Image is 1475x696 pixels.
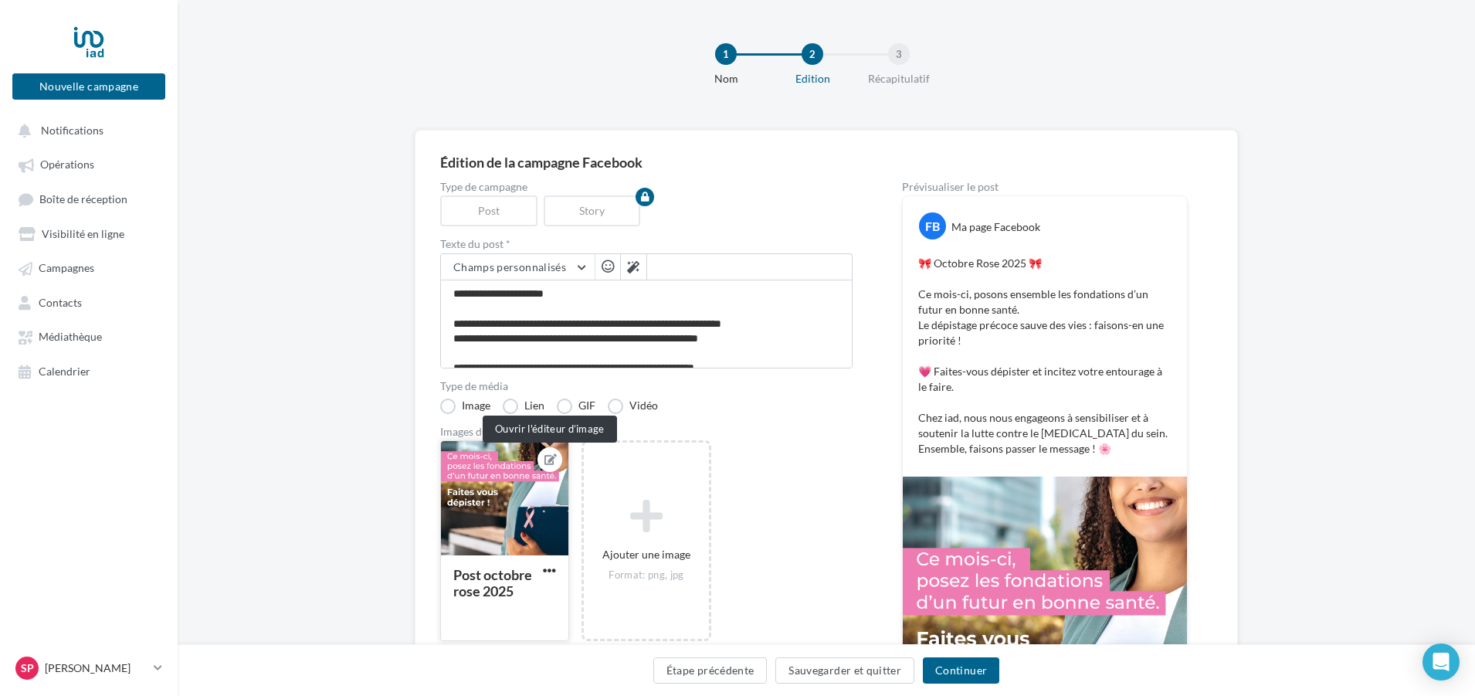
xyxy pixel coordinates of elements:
span: Médiathèque [39,331,102,344]
a: Calendrier [9,357,168,385]
span: Opérations [40,158,94,171]
div: Édition de la campagne Facebook [440,155,1212,169]
span: Visibilité en ligne [42,227,124,240]
div: FB [919,212,946,239]
span: Contacts [39,296,82,309]
p: 🎀 Octobre Rose 2025 🎀 Ce mois-ci, posons ensemble les fondations d’un futur en bonne santé. Le dé... [918,256,1172,457]
div: 1 [715,43,737,65]
label: Texte du post * [440,239,853,250]
p: [PERSON_NAME] [45,660,147,676]
a: Sp [PERSON_NAME] [12,654,165,683]
div: Ouvrir l'éditeur d’image [483,416,617,443]
div: Ma page Facebook [951,219,1040,235]
span: Boîte de réception [39,192,127,205]
label: Type de campagne [440,182,853,192]
button: Notifications [9,116,162,144]
span: Campagnes [39,262,94,275]
a: Contacts [9,288,168,316]
label: Vidéo [608,399,658,414]
label: Image [440,399,490,414]
a: Boîte de réception [9,185,168,213]
div: Nom [676,71,775,87]
div: Récapitulatif [849,71,948,87]
a: Opérations [9,150,168,178]
div: Prévisualiser le post [902,182,1188,192]
label: Type de média [440,381,853,392]
a: Campagnes [9,253,168,281]
button: Nouvelle campagne [12,73,165,100]
div: 2 [802,43,823,65]
div: Edition [763,71,862,87]
a: Visibilité en ligne [9,219,168,247]
span: Sp [21,660,34,676]
span: Calendrier [39,365,90,378]
label: Lien [503,399,544,414]
span: Notifications [41,124,103,137]
div: Images du post [440,426,853,437]
label: GIF [557,399,595,414]
button: Étape précédente [653,657,768,684]
div: Open Intercom Messenger [1422,643,1460,681]
button: Sauvegarder et quitter [775,657,914,684]
button: Champs personnalisés [441,254,595,280]
div: 3 [888,43,910,65]
button: Continuer [923,657,999,684]
div: Post octobre rose 2025 [453,566,532,599]
span: Champs personnalisés [453,260,566,273]
a: Médiathèque [9,322,168,350]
